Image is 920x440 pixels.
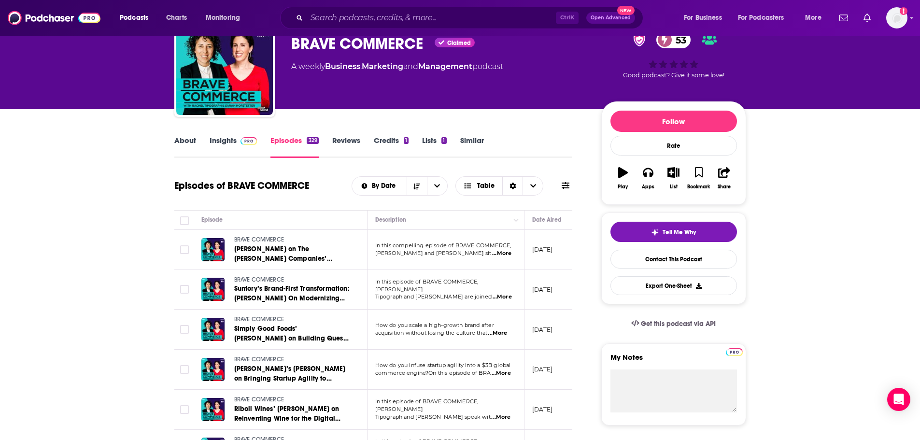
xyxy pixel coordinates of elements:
a: Show notifications dropdown [860,10,875,26]
button: open menu [113,10,161,26]
h2: Choose View [455,176,544,196]
span: BRAVE COMMERCE [234,316,284,323]
span: Podcasts [120,11,148,25]
button: Sort Direction [407,177,427,195]
button: Export One-Sheet [610,276,737,295]
a: Similar [460,136,484,158]
span: ...More [491,413,510,421]
span: Tipograph and [PERSON_NAME] speak wit [375,413,491,420]
span: Logged in as PTEPR25 [886,7,907,28]
div: Date Aired [532,214,562,226]
img: tell me why sparkle [651,228,659,236]
span: Toggle select row [180,285,189,294]
button: Apps [636,161,661,196]
span: How do you scale a high-growth brand after [375,322,494,328]
a: Simply Good Foods’ [PERSON_NAME] on Building Quest Nutrition’s Culture and Category Leadership [234,324,350,343]
span: BRAVE COMMERCE [234,276,284,283]
a: [PERSON_NAME]’s [PERSON_NAME] on Bringing Startup Agility to Global Digital Commerce [234,364,350,383]
span: commerce engine?On this episode of BRA [375,369,491,376]
span: acquisition without losing the culture that [375,329,487,336]
button: Open AdvancedNew [586,12,635,24]
span: [PERSON_NAME] and [PERSON_NAME] sit [375,250,492,256]
a: Charts [160,10,193,26]
a: Management [418,62,472,71]
h2: Choose List sort [352,176,448,196]
img: Podchaser Pro [241,137,257,145]
span: More [805,11,821,25]
p: [DATE] [532,245,553,254]
p: [DATE] [532,285,553,294]
span: Charts [166,11,187,25]
img: Podchaser Pro [726,348,743,356]
img: BRAVE COMMERCE [176,18,273,115]
a: Riboli Wines’ [PERSON_NAME] on Reinventing Wine for the Digital Consumer [234,404,350,424]
a: BRAVE COMMERCE [234,236,350,244]
button: Bookmark [686,161,711,196]
button: open menu [427,177,447,195]
span: Good podcast? Give it some love! [623,71,724,79]
a: BRAVE COMMERCE [234,276,350,284]
a: BRAVE COMMERCE [234,396,350,404]
span: BRAVE COMMERCE [234,356,284,363]
a: About [174,136,196,158]
span: [PERSON_NAME] on The [PERSON_NAME] Companies’ Digital Evolution and Reimagining Prestige for the ... [234,245,344,282]
span: BRAVE COMMERCE [234,396,284,403]
img: User Profile [886,7,907,28]
span: In this episode of BRAVE COMMERCE, [PERSON_NAME] [375,278,479,293]
span: In this episode of BRAVE COMMERCE, [PERSON_NAME] [375,398,479,412]
a: Reviews [332,136,360,158]
button: open menu [199,10,253,26]
span: [PERSON_NAME]’s [PERSON_NAME] on Bringing Startup Agility to Global Digital Commerce [234,365,346,392]
a: Lists1 [422,136,446,158]
button: Follow [610,111,737,132]
div: A weekly podcast [291,61,503,72]
a: Business [325,62,360,71]
a: Credits1 [374,136,409,158]
button: Play [610,161,636,196]
div: Episode [201,214,223,226]
a: Podchaser - Follow, Share and Rate Podcasts [8,9,100,27]
span: ...More [493,293,512,301]
span: Riboli Wines’ [PERSON_NAME] on Reinventing Wine for the Digital Consumer [234,405,340,432]
a: Contact This Podcast [610,250,737,269]
div: Play [618,184,628,190]
span: and [403,62,418,71]
svg: Add a profile image [900,7,907,15]
img: verified Badge [630,34,649,46]
span: Claimed [447,41,471,45]
div: 329 [307,137,318,144]
span: How do you infuse startup agility into a $3B global [375,362,511,369]
span: Toggle select row [180,405,189,414]
span: Tell Me Why [663,228,696,236]
a: BRAVE COMMERCE [234,315,350,324]
span: New [617,6,635,15]
span: Ctrl K [556,12,579,24]
div: 1 [404,137,409,144]
a: Pro website [726,347,743,356]
span: 53 [666,31,691,48]
a: Episodes329 [270,136,318,158]
div: Description [375,214,406,226]
div: Bookmark [687,184,710,190]
p: [DATE] [532,326,553,334]
a: InsightsPodchaser Pro [210,136,257,158]
span: Toggle select row [180,365,189,374]
a: Get this podcast via API [623,312,724,336]
div: Open Intercom Messenger [887,388,910,411]
input: Search podcasts, credits, & more... [307,10,556,26]
a: 53 [656,31,691,48]
button: List [661,161,686,196]
h1: Episodes of BRAVE COMMERCE [174,180,309,192]
a: Suntory’s Brand-First Transformation: [PERSON_NAME] On Modernizing Spirits Marketing [234,284,350,303]
span: BRAVE COMMERCE [234,236,284,243]
span: For Podcasters [738,11,784,25]
a: BRAVE COMMERCE [234,355,350,364]
button: Share [711,161,736,196]
span: In this compelling episode of BRAVE COMMERCE, [375,242,511,249]
span: Table [477,183,495,189]
button: Column Actions [510,214,522,226]
a: [PERSON_NAME] on The [PERSON_NAME] Companies’ Digital Evolution and Reimagining Prestige for the ... [234,244,350,264]
button: tell me why sparkleTell Me Why [610,222,737,242]
span: By Date [372,183,399,189]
